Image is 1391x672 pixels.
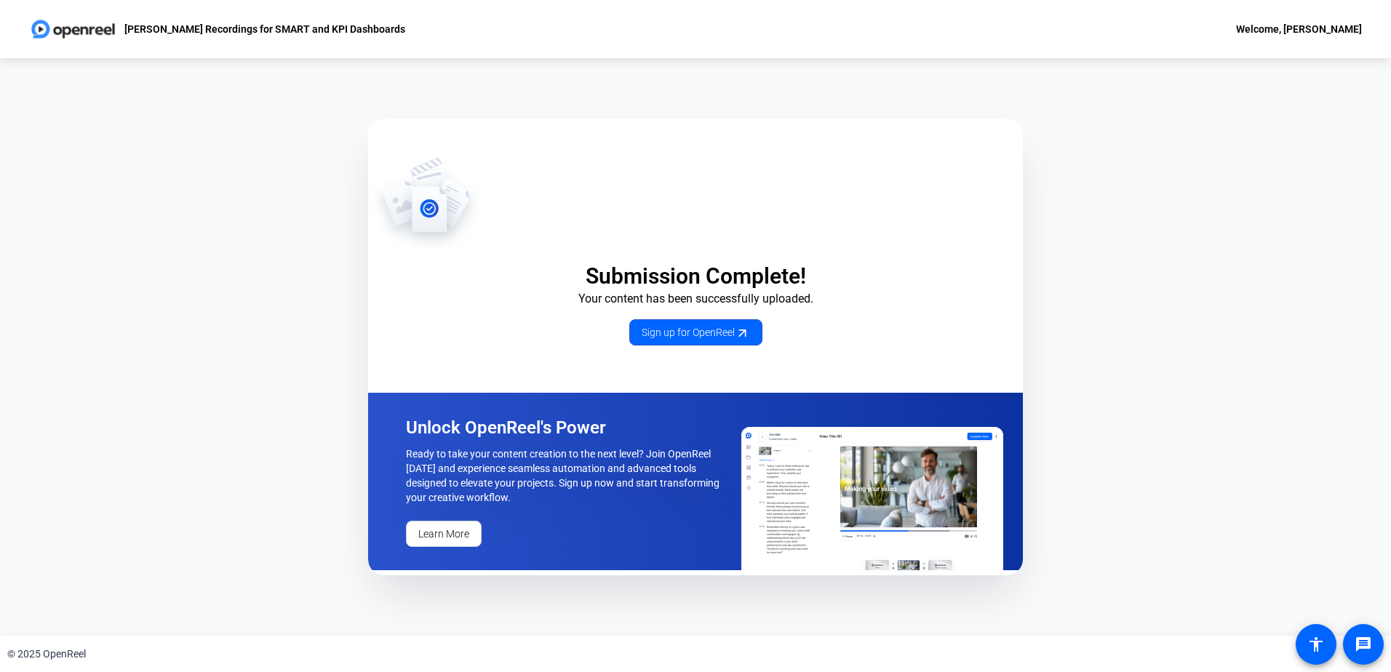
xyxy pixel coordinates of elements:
p: Submission Complete! [368,263,1023,290]
div: © 2025 OpenReel [7,647,86,662]
mat-icon: accessibility [1307,636,1325,653]
img: OpenReel logo [29,15,117,44]
img: OpenReel [368,156,484,251]
mat-icon: message [1355,636,1372,653]
p: Ready to take your content creation to the next level? Join OpenReel [DATE] and experience seamle... [406,447,725,505]
p: Unlock OpenReel's Power [406,416,725,439]
a: Learn More [406,521,482,547]
p: [PERSON_NAME] Recordings for SMART and KPI Dashboards [124,20,405,38]
div: Welcome, [PERSON_NAME] [1236,20,1362,38]
p: Your content has been successfully uploaded. [368,290,1023,308]
a: Sign up for OpenReel [629,319,762,345]
img: OpenReel [741,427,1003,570]
span: Sign up for OpenReel [642,325,750,340]
span: Learn More [418,527,469,542]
